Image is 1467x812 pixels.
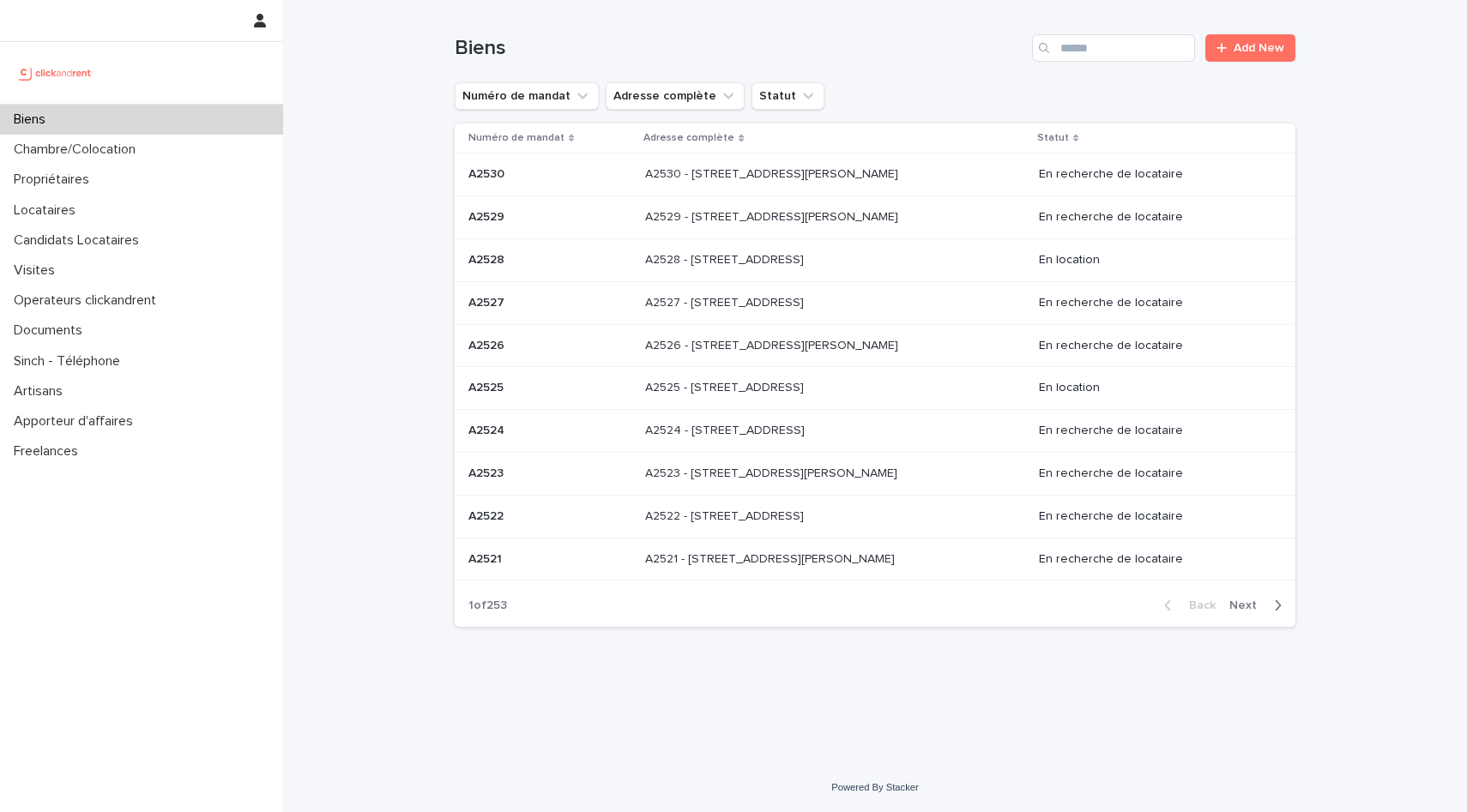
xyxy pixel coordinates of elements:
p: A2527 [468,292,508,310]
tr: A2525A2525 A2525 - [STREET_ADDRESS]A2525 - [STREET_ADDRESS] En location [455,367,1295,410]
p: En recherche de locataire [1039,424,1268,438]
p: A2528 - [STREET_ADDRESS] [645,250,807,268]
a: Powered By Stacker [831,782,918,792]
tr: A2523A2523 A2523 - [STREET_ADDRESS][PERSON_NAME]A2523 - [STREET_ADDRESS][PERSON_NAME] En recherch... [455,452,1295,495]
p: A2530 - [STREET_ADDRESS][PERSON_NAME] [645,164,902,182]
p: A2521 - 44 avenue François Mansart, Maisons-Laffitte 78600 [645,549,898,567]
p: A2526 - [STREET_ADDRESS][PERSON_NAME] [645,335,902,353]
tr: A2529A2529 A2529 - [STREET_ADDRESS][PERSON_NAME]A2529 - [STREET_ADDRESS][PERSON_NAME] En recherch... [455,196,1295,239]
p: En recherche de locataire [1039,509,1268,524]
p: A2529 - 14 rue Honoré de Balzac, Garges-lès-Gonesse 95140 [645,207,902,225]
p: Visites [7,262,69,279]
span: Back [1179,599,1216,611]
p: A2523 - 18 quai Alphonse Le Gallo, Boulogne-Billancourt 92100 [645,463,901,481]
p: Documents [7,322,96,339]
p: Apporteur d'affaires [7,413,147,430]
p: En location [1039,381,1268,395]
p: Biens [7,111,59,128]
button: Back [1150,598,1222,613]
p: A2525 [468,377,507,395]
p: En location [1039,253,1268,268]
button: Next [1222,598,1295,613]
p: Candidats Locataires [7,232,153,249]
a: Add New [1205,34,1295,62]
button: Statut [752,82,824,110]
button: Adresse complète [606,82,745,110]
p: En recherche de locataire [1039,210,1268,225]
tr: A2527A2527 A2527 - [STREET_ADDRESS]A2527 - [STREET_ADDRESS] En recherche de locataire [455,281,1295,324]
p: Artisans [7,383,76,400]
p: A2524 - [STREET_ADDRESS] [645,420,808,438]
p: A2521 [468,549,505,567]
p: A2524 [468,420,508,438]
button: Numéro de mandat [455,82,599,110]
p: A2526 [468,335,508,353]
p: A2530 [468,164,508,182]
p: A2528 [468,250,508,268]
p: En recherche de locataire [1039,167,1268,182]
p: Chambre/Colocation [7,141,149,158]
p: 1 of 253 [455,585,521,627]
span: Next [1229,599,1267,611]
p: En recherche de locataire [1039,296,1268,310]
p: Propriétaires [7,171,103,188]
p: A2529 [468,207,508,225]
p: Numéro de mandat [468,129,564,147]
tr: A2528A2528 A2528 - [STREET_ADDRESS]A2528 - [STREET_ADDRESS] En location [455,238,1295,281]
p: Sinch - Téléphone [7,353,134,370]
tr: A2522A2522 A2522 - [STREET_ADDRESS]A2522 - [STREET_ADDRESS] En recherche de locataire [455,495,1295,538]
tr: A2526A2526 A2526 - [STREET_ADDRESS][PERSON_NAME]A2526 - [STREET_ADDRESS][PERSON_NAME] En recherch... [455,324,1295,367]
p: Locataires [7,202,89,219]
p: A2522 [468,506,507,524]
p: A2522 - [STREET_ADDRESS] [645,506,807,524]
p: Statut [1037,129,1069,147]
tr: A2530A2530 A2530 - [STREET_ADDRESS][PERSON_NAME]A2530 - [STREET_ADDRESS][PERSON_NAME] En recherch... [455,153,1295,196]
p: A2525 - [STREET_ADDRESS] [645,377,807,395]
p: Operateurs clickandrent [7,292,170,309]
img: UCB0brd3T0yccxBKYDjQ [14,56,97,90]
h1: Biens [455,36,1025,61]
p: En recherche de locataire [1039,339,1268,353]
p: Freelances [7,443,92,460]
input: Search [1032,34,1195,62]
tr: A2524A2524 A2524 - [STREET_ADDRESS]A2524 - [STREET_ADDRESS] En recherche de locataire [455,410,1295,453]
tr: A2521A2521 A2521 - [STREET_ADDRESS][PERSON_NAME]A2521 - [STREET_ADDRESS][PERSON_NAME] En recherch... [455,538,1295,580]
p: Adresse complète [643,129,734,147]
p: En recherche de locataire [1039,552,1268,567]
p: A2523 [468,463,507,481]
p: A2527 - [STREET_ADDRESS] [645,292,807,310]
span: Add New [1234,42,1284,54]
p: En recherche de locataire [1039,466,1268,481]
